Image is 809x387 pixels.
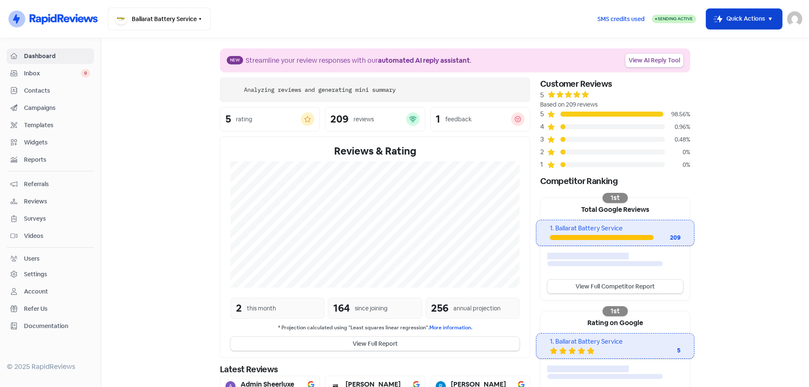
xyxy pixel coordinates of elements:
[7,318,94,334] a: Documentation
[541,311,690,333] div: Rating on Google
[547,280,683,294] a: View Full Competitor Report
[665,160,690,169] div: 0%
[550,337,680,347] div: 1. Ballarat Battery Service
[247,304,276,313] div: this month
[445,115,471,124] div: feedback
[431,301,448,316] div: 256
[453,304,501,313] div: annual projection
[24,197,90,206] span: Reviews
[430,107,530,131] a: 1feedback
[24,254,40,263] div: Users
[7,211,94,227] a: Surveys
[24,155,90,164] span: Reports
[230,144,520,159] div: Reviews & Rating
[7,267,94,282] a: Settings
[436,114,440,124] div: 1
[24,304,90,313] span: Refer Us
[541,198,690,220] div: Total Google Reviews
[665,110,690,119] div: 98.56%
[7,83,94,99] a: Contacts
[597,15,645,24] span: SMS credits used
[7,301,94,317] a: Refer Us
[236,301,242,316] div: 2
[590,14,652,23] a: SMS credits used
[7,228,94,244] a: Videos
[7,176,94,192] a: Referrals
[540,134,547,144] div: 3
[654,233,680,242] div: 209
[220,107,320,131] a: 5rating
[230,337,520,351] button: View Full Report
[24,214,90,223] span: Surveys
[787,11,802,27] img: User
[81,69,90,77] span: 0
[7,251,94,267] a: Users
[429,324,472,331] a: More information.
[7,135,94,150] a: Widgets
[24,104,90,112] span: Campaigns
[540,109,547,119] div: 5
[540,77,690,90] div: Customer Reviews
[108,8,211,30] button: Ballarat Battery Service
[550,224,680,233] div: 1. Ballarat Battery Service
[220,363,530,376] div: Latest Reviews
[355,304,388,313] div: since joining
[7,100,94,116] a: Campaigns
[7,362,94,372] div: © 2025 RapidReviews
[7,48,94,64] a: Dashboard
[540,90,544,100] div: 5
[333,301,350,316] div: 164
[354,115,374,124] div: reviews
[7,66,94,81] a: Inbox 0
[652,14,696,24] a: Sending Active
[665,123,690,131] div: 0.96%
[24,52,90,61] span: Dashboard
[603,306,628,316] div: 1st
[665,135,690,144] div: 0.48%
[540,175,690,187] div: Competitor Ranking
[540,160,547,170] div: 1
[24,69,81,78] span: Inbox
[24,322,90,331] span: Documentation
[540,100,690,109] div: Based on 209 reviews
[658,16,693,21] span: Sending Active
[7,117,94,133] a: Templates
[540,122,547,132] div: 4
[225,114,231,124] div: 5
[24,121,90,130] span: Templates
[665,148,690,157] div: 0%
[227,56,243,64] span: New
[24,270,47,279] div: Settings
[325,107,425,131] a: 209reviews
[603,193,628,203] div: 1st
[24,232,90,240] span: Videos
[246,56,471,66] div: Streamline your review responses with our .
[647,346,680,355] div: 5
[706,9,782,29] button: Quick Actions
[7,152,94,168] a: Reports
[244,85,396,94] div: Analyzing reviews and generating mini summary
[230,324,520,332] small: * Projection calculated using "Least squares linear regression".
[24,138,90,147] span: Widgets
[7,284,94,299] a: Account
[7,194,94,209] a: Reviews
[378,56,470,65] b: automated AI reply assistant
[625,53,683,67] a: View AI Reply Tool
[330,114,348,124] div: 209
[24,287,48,296] div: Account
[24,180,90,189] span: Referrals
[24,86,90,95] span: Contacts
[236,115,252,124] div: rating
[540,147,547,157] div: 2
